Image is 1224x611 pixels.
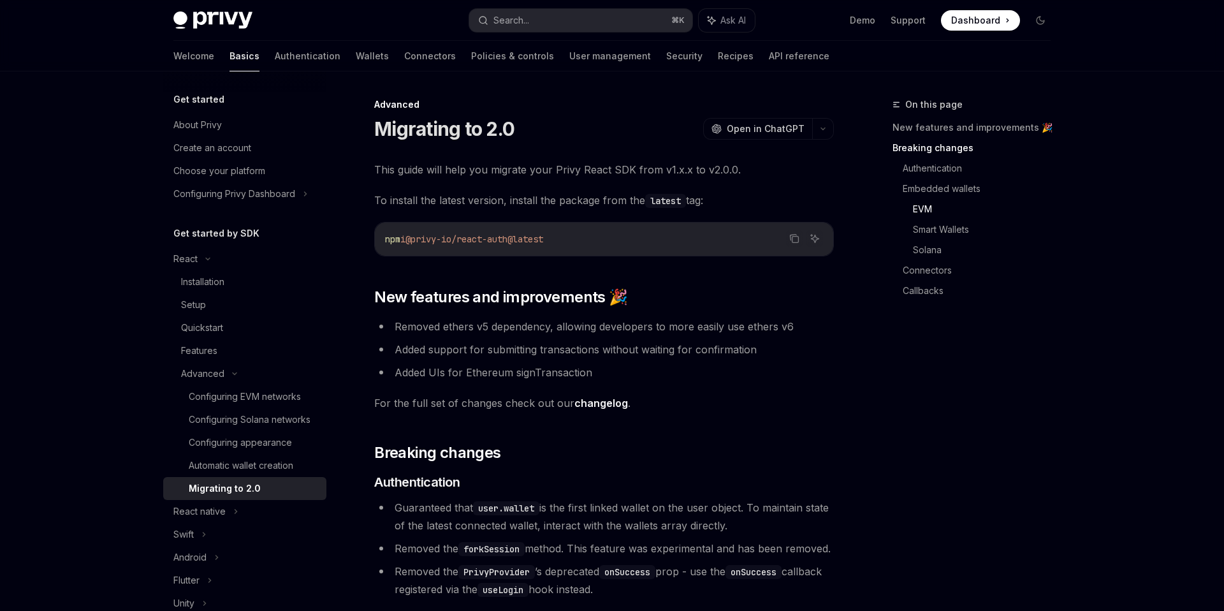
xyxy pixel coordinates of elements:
[574,397,628,410] a: changelog
[374,161,834,179] span: This guide will help you migrate your Privy React SDK from v1.x.x to v2.0.0.
[395,501,829,532] span: Guaranteed that is the first linked wallet on the user object. To maintain state of the latest co...
[163,408,326,431] a: Configuring Solana networks
[471,41,554,71] a: Policies & controls
[163,431,326,454] a: Configuring appearance
[892,138,1061,158] a: Breaking changes
[173,527,194,542] div: Swift
[173,140,251,156] div: Create an account
[913,199,1061,219] a: EVM
[725,565,782,579] code: onSuccess
[374,341,834,358] li: Added support for submitting transactions without waiting for confirmation
[941,10,1020,31] a: Dashboard
[173,596,194,611] div: Unity
[850,14,875,27] a: Demo
[374,364,834,381] li: Added UIs for Ethereum signTransaction
[405,233,543,245] span: @privy-io/react-auth@latest
[163,136,326,159] a: Create an account
[903,281,1061,301] a: Callbacks
[163,316,326,339] a: Quickstart
[913,219,1061,240] a: Smart Wallets
[173,41,214,71] a: Welcome
[181,343,217,358] div: Features
[718,41,754,71] a: Recipes
[891,14,926,27] a: Support
[163,339,326,362] a: Features
[374,191,834,209] span: To install the latest version, install the package from the tag:
[727,122,805,135] span: Open in ChatGPT
[477,583,528,597] code: useLogin
[385,233,400,245] span: npm
[189,389,301,404] div: Configuring EVM networks
[469,9,692,32] button: Search...⌘K
[173,550,207,565] div: Android
[181,297,206,313] div: Setup
[189,435,292,450] div: Configuring appearance
[400,233,405,245] span: i
[173,11,252,29] img: dark logo
[473,501,539,515] code: user.wallet
[903,179,1061,199] a: Embedded wallets
[374,443,500,463] span: Breaking changes
[173,226,259,241] h5: Get started by SDK
[173,117,222,133] div: About Privy
[374,117,514,140] h1: Migrating to 2.0
[189,458,293,473] div: Automatic wallet creation
[699,9,755,32] button: Ask AI
[1030,10,1051,31] button: Toggle dark mode
[703,118,812,140] button: Open in ChatGPT
[913,240,1061,260] a: Solana
[181,274,224,290] div: Installation
[671,15,685,26] span: ⌘ K
[903,260,1061,281] a: Connectors
[395,565,822,596] span: Removed the ’s deprecated prop - use the callback registered via the hook instead.
[645,194,686,208] code: latest
[163,454,326,477] a: Automatic wallet creation
[173,186,295,202] div: Configuring Privy Dashboard
[458,565,535,579] code: PrivyProvider
[163,477,326,500] a: Migrating to 2.0
[163,114,326,136] a: About Privy
[769,41,829,71] a: API reference
[229,41,259,71] a: Basics
[720,14,746,27] span: Ask AI
[569,41,651,71] a: User management
[173,92,224,107] h5: Get started
[173,251,198,267] div: React
[163,270,326,293] a: Installation
[374,287,627,307] span: New features and improvements 🎉
[404,41,456,71] a: Connectors
[374,394,834,412] span: For the full set of changes check out our .
[189,481,261,496] div: Migrating to 2.0
[905,97,963,112] span: On this page
[951,14,1000,27] span: Dashboard
[163,293,326,316] a: Setup
[173,163,265,179] div: Choose your platform
[892,117,1061,138] a: New features and improvements 🎉
[666,41,703,71] a: Security
[374,98,834,111] div: Advanced
[173,504,226,519] div: React native
[163,385,326,408] a: Configuring EVM networks
[493,13,529,28] div: Search...
[374,318,834,335] li: Removed ethers v5 dependency, allowing developers to more easily use ethers v6
[903,158,1061,179] a: Authentication
[189,412,310,427] div: Configuring Solana networks
[806,230,823,247] button: Ask AI
[395,542,831,555] span: Removed the method. This feature was experimental and has been removed.
[356,41,389,71] a: Wallets
[275,41,340,71] a: Authentication
[786,230,803,247] button: Copy the contents from the code block
[173,573,200,588] div: Flutter
[599,565,655,579] code: onSuccess
[163,159,326,182] a: Choose your platform
[181,366,224,381] div: Advanced
[181,320,223,335] div: Quickstart
[458,542,525,556] code: forkSession
[374,473,460,491] span: Authentication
